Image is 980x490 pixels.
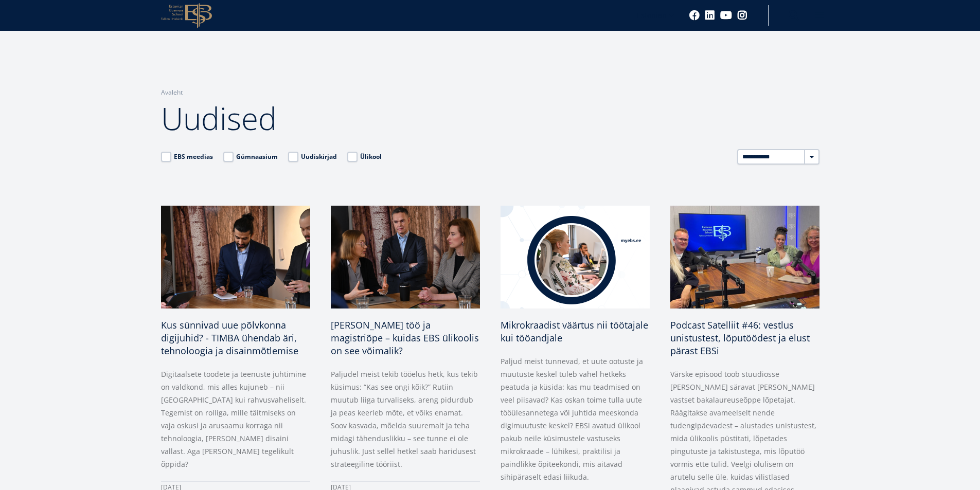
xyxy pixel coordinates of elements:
[288,152,337,162] label: Uudiskirjad
[161,87,183,98] a: Avaleht
[161,206,310,308] img: a
[670,319,810,357] span: Podcast Satelliit #46: vestlus unistustest, lõputöödest ja elust pärast EBSi
[501,206,650,308] img: a
[347,152,382,162] label: Ülikool
[689,10,700,21] a: Facebook
[161,152,213,162] label: EBS meedias
[705,10,715,21] a: Linkedin
[161,98,819,139] h1: Uudised
[161,319,298,357] span: Kus sünnivad uue põlvkonna digijuhid? - TIMBA ühendab äri, tehnoloogia ja disainmõtlemise
[223,152,278,162] label: Gümnaasium
[737,10,747,21] a: Instagram
[670,206,819,308] img: a
[720,10,732,21] a: Youtube
[331,368,480,470] p: Paljudel meist tekib tööelus hetk, kus tekib küsimus: “Kas see ongi kõik?” Rutiin muutub liiga tu...
[501,319,648,344] span: Mikrokraadist väärtus nii töötajale kui tööandjale
[331,206,480,308] img: EBS Magistriõpe
[161,368,310,470] p: Digitaalsete toodete ja teenuste juhtimine on valdkond, mis alles kujuneb – nii [GEOGRAPHIC_DATA]...
[501,355,650,483] p: Paljud meist tunnevad, et uute ootuste ja muutuste keskel tuleb vahel hetkeks peatuda ja küsida: ...
[331,319,479,357] span: [PERSON_NAME] töö ja magistriõpe – kuidas EBS ülikoolis on see võimalik?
